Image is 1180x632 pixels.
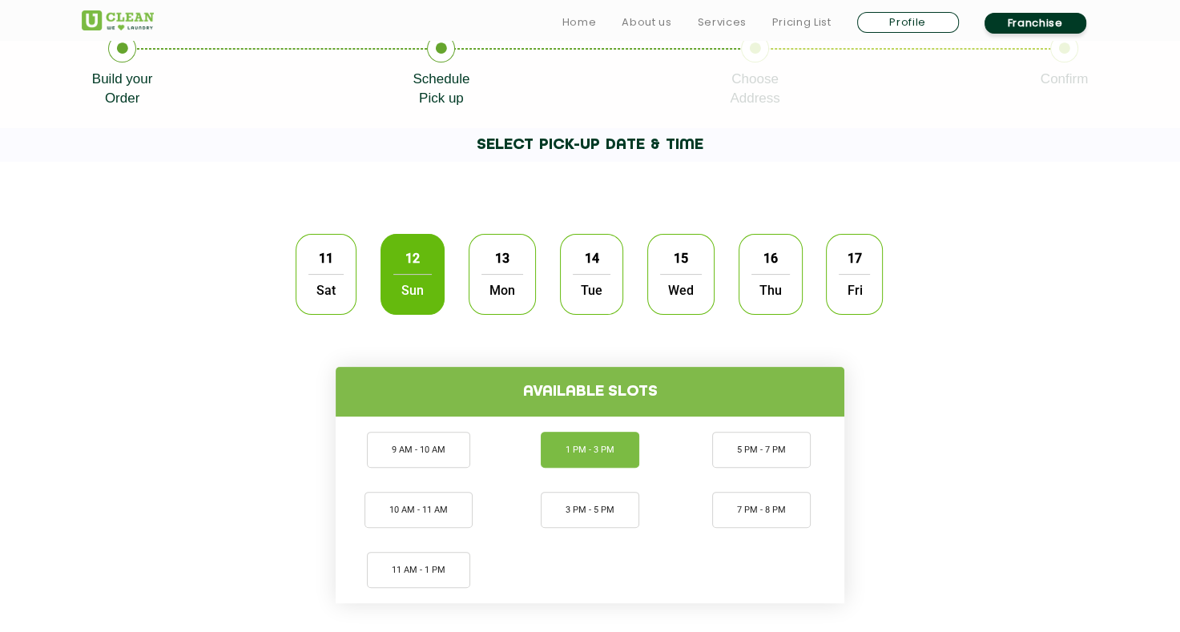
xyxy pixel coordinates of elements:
img: UClean Laundry and Dry Cleaning [82,10,154,30]
h4: Available slots [336,367,844,417]
li: 3 PM - 5 PM [541,492,639,528]
span: Sun [393,274,432,306]
span: Fri [839,274,870,306]
li: 11 AM - 1 PM [367,552,470,588]
p: Build your Order [92,70,153,108]
a: About us [622,13,671,32]
span: 17 [840,243,870,274]
li: 9 AM - 10 AM [367,432,470,468]
li: 5 PM - 7 PM [712,432,811,468]
a: Profile [857,12,959,33]
li: 10 AM - 11 AM [364,492,473,528]
span: 16 [755,243,786,274]
h1: SELECT PICK-UP DATE & TIME [118,128,1061,162]
p: Choose Address [730,70,779,108]
span: Mon [481,274,523,306]
span: 15 [666,243,696,274]
span: Sat [308,274,344,306]
span: 11 [311,243,341,274]
a: Home [562,13,597,32]
li: 7 PM - 8 PM [712,492,811,528]
a: Pricing List [772,13,832,32]
p: Confirm [1041,70,1089,89]
li: 1 PM - 3 PM [541,432,639,468]
span: 12 [397,243,428,274]
span: Tue [573,274,610,306]
span: 14 [576,243,606,274]
span: Wed [660,274,702,306]
p: Schedule Pick up [413,70,469,108]
a: Services [697,13,746,32]
span: 13 [487,243,518,274]
a: Franchise [985,13,1086,34]
span: Thu [751,274,790,306]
